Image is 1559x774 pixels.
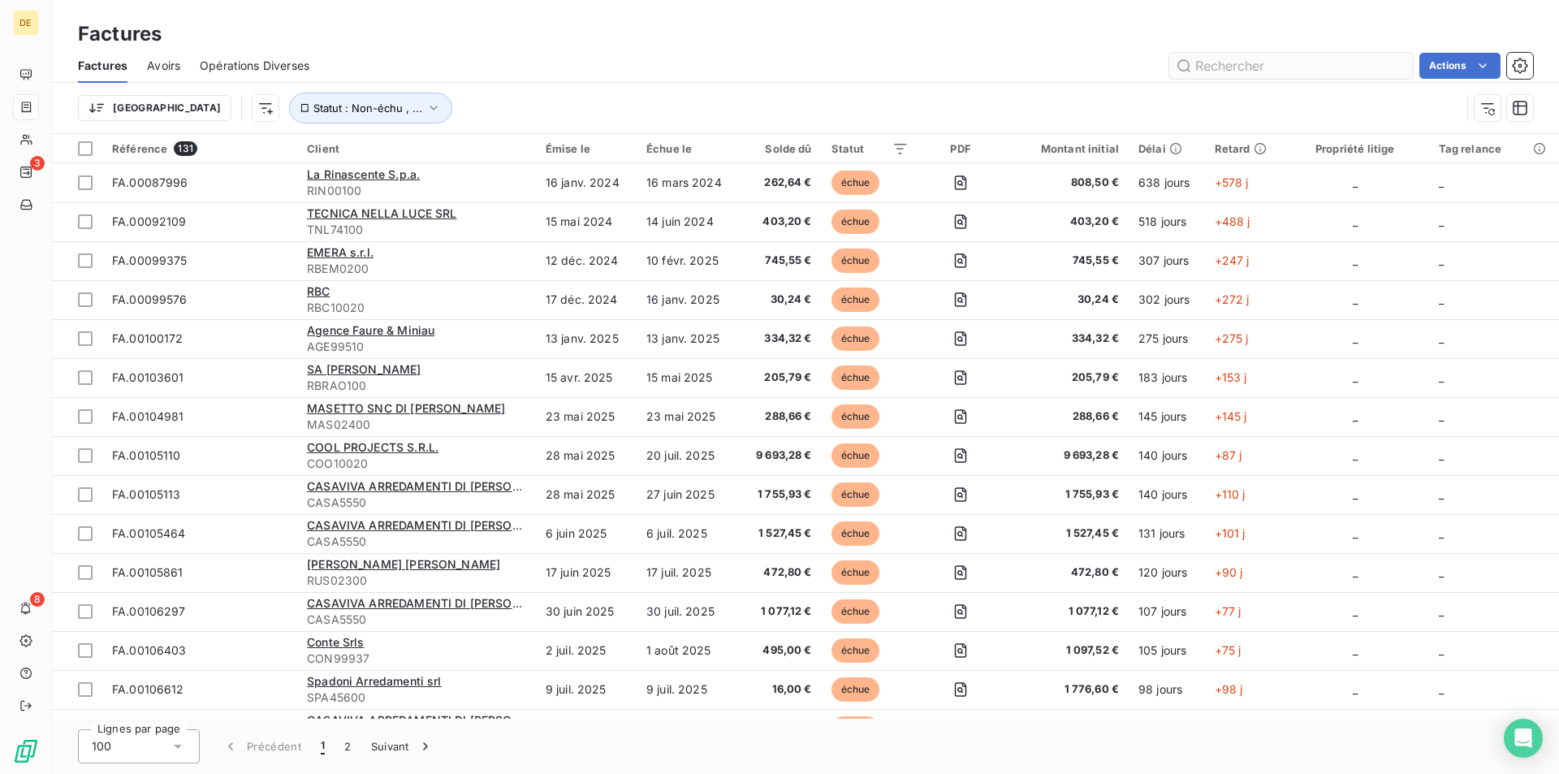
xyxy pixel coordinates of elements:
[1013,409,1119,425] span: 288,66 €
[748,603,811,620] span: 1 077,12 €
[112,142,167,155] span: Référence
[1215,370,1247,384] span: +153 j
[307,183,526,199] span: RIN00100
[536,358,637,397] td: 15 avr. 2025
[536,514,637,553] td: 6 juin 2025
[1353,448,1358,462] span: _
[112,448,181,462] span: FA.00105110
[321,738,325,755] span: 1
[112,643,187,657] span: FA.00106403
[112,409,184,423] span: FA.00104981
[30,156,45,171] span: 3
[748,214,811,230] span: 403,20 €
[1215,643,1242,657] span: +75 j
[831,560,880,585] span: échue
[546,142,627,155] div: Émise le
[831,288,880,312] span: échue
[1013,253,1119,269] span: 745,55 €
[112,292,188,306] span: FA.00099576
[1215,331,1249,345] span: +275 j
[1129,475,1205,514] td: 140 jours
[1129,241,1205,280] td: 307 jours
[536,670,637,709] td: 9 juil. 2025
[313,102,422,115] span: Statut : Non-échu , ...
[1013,525,1119,542] span: 1 527,45 €
[748,331,811,347] span: 334,32 €
[1013,642,1119,659] span: 1 097,52 €
[637,241,738,280] td: 10 févr. 2025
[637,709,738,748] td: 14 août 2025
[831,599,880,624] span: échue
[1353,604,1358,618] span: _
[1439,643,1444,657] span: _
[1439,370,1444,384] span: _
[536,280,637,319] td: 17 déc. 2024
[748,142,811,155] div: Solde dû
[112,526,186,540] span: FA.00105464
[536,592,637,631] td: 30 juin 2025
[112,253,188,267] span: FA.00099375
[1129,163,1205,202] td: 638 jours
[1013,564,1119,581] span: 472,80 €
[307,284,330,298] span: RBC
[831,638,880,663] span: échue
[1215,565,1243,579] span: +90 j
[307,378,526,394] span: RBRAO100
[748,175,811,191] span: 262,64 €
[831,716,880,741] span: échue
[637,280,738,319] td: 16 janv. 2025
[748,253,811,269] span: 745,55 €
[311,729,335,763] button: 1
[307,142,526,155] div: Client
[307,635,365,649] span: Conte Srls
[1353,565,1358,579] span: _
[1439,526,1444,540] span: _
[361,729,443,763] button: Suivant
[1129,202,1205,241] td: 518 jours
[1215,175,1249,189] span: +578 j
[307,206,456,220] span: TECNICA NELLA LUCE SRL
[1013,448,1119,464] span: 9 693,28 €
[748,370,811,386] span: 205,79 €
[112,175,188,189] span: FA.00087996
[307,417,526,433] span: MAS02400
[112,682,184,696] span: FA.00106612
[536,163,637,202] td: 16 janv. 2024
[307,222,526,238] span: TNL74100
[1169,53,1413,79] input: Rechercher
[1439,448,1444,462] span: _
[307,690,526,706] span: SPA45600
[1353,526,1358,540] span: _
[200,58,309,74] span: Opérations Diverses
[1215,253,1250,267] span: +247 j
[831,249,880,273] span: échue
[1353,214,1358,228] span: _
[1439,682,1444,696] span: _
[831,171,880,195] span: échue
[307,339,526,355] span: AGE99510
[307,167,420,181] span: La Rinascente S.p.a.
[536,202,637,241] td: 15 mai 2024
[1129,280,1205,319] td: 302 jours
[637,553,738,592] td: 17 juil. 2025
[1439,253,1444,267] span: _
[1215,526,1246,540] span: +101 j
[1353,487,1358,501] span: _
[307,518,565,532] span: CASAVIVA ARREDAMENTI DI [PERSON_NAME]
[1129,709,1205,748] td: 92 jours
[213,729,311,763] button: Précédent
[307,300,526,316] span: RBC10020
[1353,253,1358,267] span: _
[112,370,184,384] span: FA.00103601
[536,436,637,475] td: 28 mai 2025
[1215,409,1247,423] span: +145 j
[637,436,738,475] td: 20 juil. 2025
[831,210,880,234] span: échue
[1353,292,1358,306] span: _
[78,95,231,121] button: [GEOGRAPHIC_DATA]
[1215,448,1242,462] span: +87 j
[307,612,526,628] span: CASA5550
[307,713,565,727] span: CASAVIVA ARREDAMENTI DI [PERSON_NAME]
[1215,292,1250,306] span: +272 j
[307,261,526,277] span: RBEM0200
